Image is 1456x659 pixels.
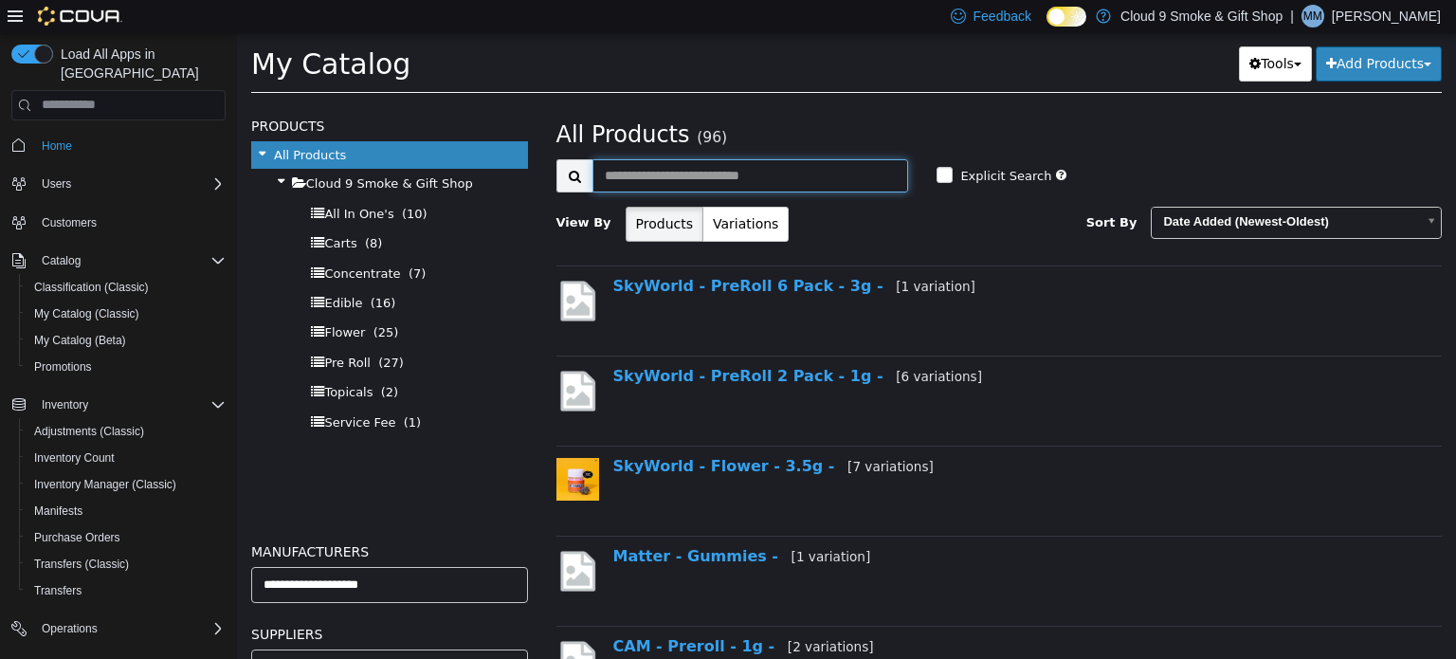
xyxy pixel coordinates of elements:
button: Inventory [4,392,233,418]
span: Users [42,176,71,192]
a: Adjustments (Classic) [27,420,152,443]
span: My Catalog (Beta) [34,333,126,348]
span: Classification (Classic) [27,276,226,299]
a: My Catalog (Classic) [27,302,147,325]
span: Inventory Count [27,447,226,469]
span: My Catalog (Beta) [27,329,226,352]
span: Adjustments (Classic) [27,420,226,443]
span: Cloud 9 Smoke & Gift Shop [69,143,236,157]
span: (8) [128,203,145,217]
span: MM [1303,5,1322,27]
button: Classification (Classic) [19,274,233,301]
span: Catalog [42,253,81,268]
span: Users [34,173,226,195]
span: Inventory Count [34,450,115,466]
button: Purchase Orders [19,524,233,551]
span: Sort By [849,182,901,196]
a: Date Added (Newest-Oldest) [914,174,1205,206]
span: Edible [87,263,125,277]
button: Operations [4,615,233,642]
span: Manifests [34,503,82,519]
a: Transfers (Classic) [27,553,136,576]
span: (2) [144,352,161,366]
span: All In One's [87,174,156,188]
p: Cloud 9 Smoke & Gift Shop [1120,5,1283,27]
span: Operations [42,621,98,636]
label: Explicit Search [719,134,814,153]
small: [1 variation] [555,516,634,531]
span: Inventory [34,394,226,416]
span: Classification (Classic) [34,280,149,295]
span: Operations [34,617,226,640]
span: (1) [167,382,184,396]
span: Flower [87,292,128,306]
button: Manifests [19,498,233,524]
span: Purchase Orders [27,526,226,549]
button: Transfers [19,577,233,604]
small: [6 variations] [659,336,745,351]
img: missing-image.png [319,605,362,651]
span: (27) [141,322,167,337]
span: Manifests [27,500,226,522]
small: [7 variations] [610,426,697,441]
span: Pre Roll [87,322,133,337]
span: Inventory Manager (Classic) [34,477,176,492]
span: Date Added (Newest-Oldest) [915,174,1179,204]
button: Products [389,174,466,209]
span: Concentrate [87,233,163,247]
a: Customers [34,211,104,234]
span: Promotions [27,356,226,378]
h5: Products [14,82,291,104]
a: Classification (Classic) [27,276,156,299]
span: Inventory [42,397,88,412]
span: Inventory Manager (Classic) [27,473,226,496]
img: missing-image.png [319,515,362,561]
a: Home [34,135,80,157]
h5: Manufacturers [14,507,291,530]
span: (25) [136,292,162,306]
a: Purchase Orders [27,526,128,549]
a: CAM - Preroll - 1g -[2 variations] [376,604,637,622]
span: (10) [165,174,191,188]
button: Transfers (Classic) [19,551,233,577]
span: Catalog [34,249,226,272]
span: Customers [34,211,226,234]
a: Inventory Count [27,447,122,469]
span: Transfers (Classic) [34,557,129,572]
span: (16) [134,263,159,277]
button: Tools [1002,13,1075,48]
div: Michael M. McPhillips [1301,5,1324,27]
span: Home [42,138,72,154]
span: Feedback [974,7,1031,26]
img: Cova [38,7,122,26]
span: Service Fee [87,382,158,396]
img: missing-image.png [319,335,362,381]
a: Manifests [27,500,90,522]
button: Home [4,132,233,159]
span: Adjustments (Classic) [34,424,144,439]
p: | [1290,5,1294,27]
button: Inventory Count [19,445,233,471]
small: (96) [460,96,490,113]
a: Inventory Manager (Classic) [27,473,184,496]
span: My Catalog [14,14,173,47]
span: Carts [87,203,119,217]
small: [1 variation] [659,246,738,261]
span: My Catalog (Classic) [34,306,139,321]
span: All Products [37,115,109,129]
span: Transfers (Classic) [27,553,226,576]
a: SkyWorld - PreRoll 6 Pack - 3g -[1 variation] [376,244,738,262]
button: Catalog [4,247,233,274]
button: Users [4,171,233,197]
a: Matter - Gummies -[1 variation] [376,514,634,532]
span: Promotions [34,359,92,375]
span: Home [34,134,226,157]
button: My Catalog (Beta) [19,327,233,354]
img: missing-image.png [319,245,362,291]
button: My Catalog (Classic) [19,301,233,327]
a: SkyWorld - PreRoll 2 Pack - 1g -[6 variations] [376,334,745,352]
span: Customers [42,215,97,230]
button: Inventory [34,394,96,416]
a: SkyWorld - Flower - 3.5g -[7 variations] [376,424,697,442]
